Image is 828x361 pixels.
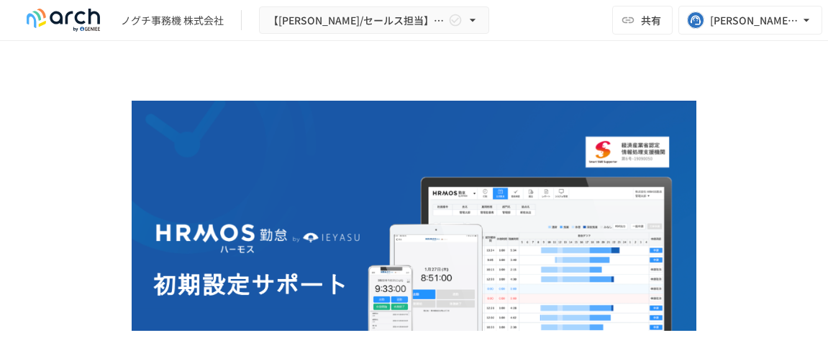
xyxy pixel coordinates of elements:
span: 共有 [641,12,661,28]
button: 【[PERSON_NAME]/セールス担当】ノグチ事務機株式会社様_初期設定サポート [259,6,489,35]
img: logo-default@2x-9cf2c760.svg [17,9,109,32]
button: [PERSON_NAME][EMAIL_ADDRESS][DOMAIN_NAME] [678,6,822,35]
button: 共有 [612,6,673,35]
div: ノグチ事務機 株式会社 [121,13,224,28]
span: 【[PERSON_NAME]/セールス担当】ノグチ事務機株式会社様_初期設定サポート [268,12,445,29]
div: [PERSON_NAME][EMAIL_ADDRESS][DOMAIN_NAME] [710,12,799,29]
